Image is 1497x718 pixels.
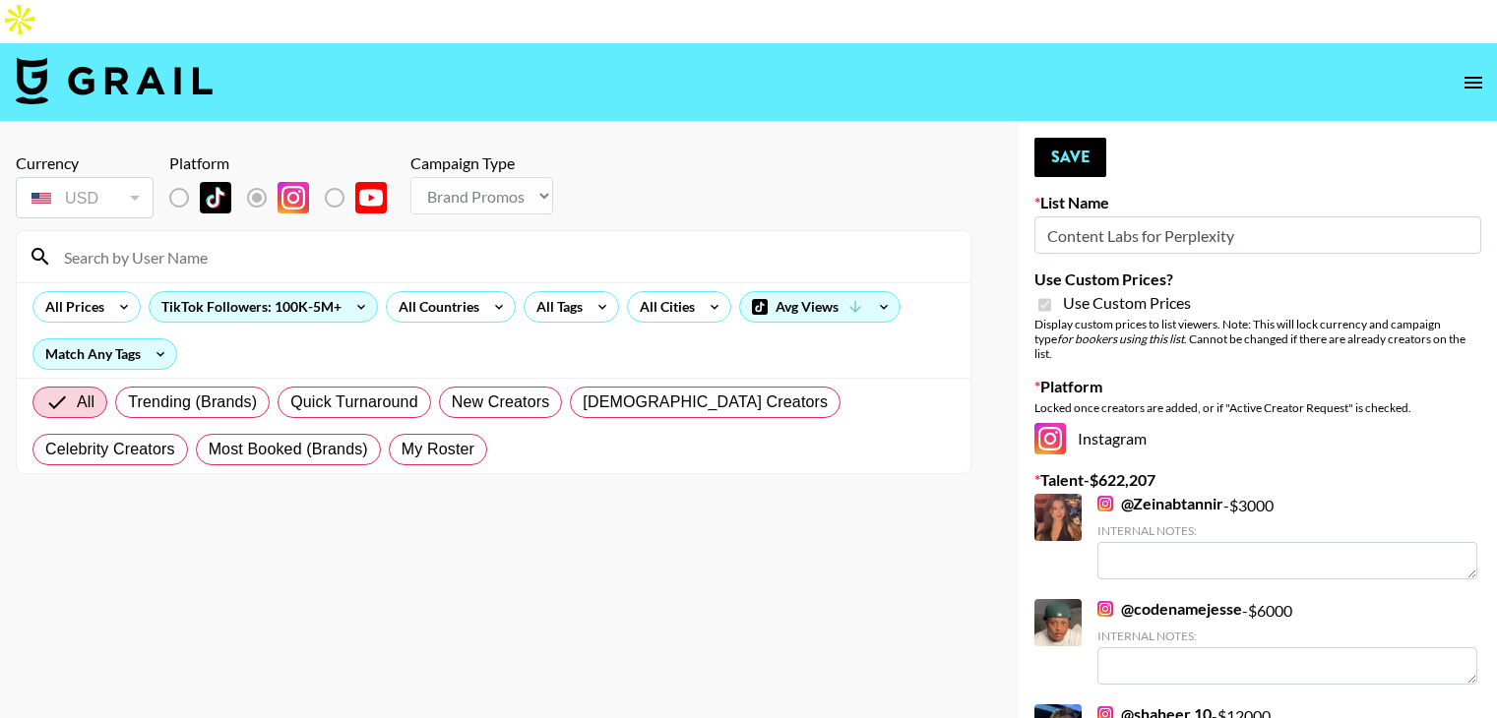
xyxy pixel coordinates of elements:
button: Save [1034,138,1106,177]
button: open drawer [1454,63,1493,102]
div: All Countries [387,292,483,322]
img: Grail Talent [16,57,213,104]
img: YouTube [355,182,387,213]
span: All [77,390,94,414]
span: Use Custom Prices [1063,293,1191,313]
div: Internal Notes: [1097,523,1477,538]
div: Platform [169,153,403,173]
span: My Roster [402,438,474,461]
div: - $ 6000 [1097,599,1477,685]
span: Celebrity Creators [45,438,175,461]
div: Campaign Type [410,153,553,173]
label: Use Custom Prices? [1034,269,1481,289]
span: Trending (Brands) [128,390,257,414]
img: Instagram [1034,423,1066,454]
div: All Cities [628,292,699,322]
label: List Name [1034,193,1481,212]
img: Instagram [1097,496,1113,511]
input: Search by User Name [52,241,959,272]
div: Currency [16,153,154,173]
div: Currency is locked to USD [16,173,154,222]
span: New Creators [452,390,550,414]
div: Instagram [1034,423,1481,454]
a: @codenamejesse [1097,599,1242,619]
div: List locked to Instagram. [169,177,403,218]
div: TikTok Followers: 100K-5M+ [150,292,377,322]
div: - $ 3000 [1097,494,1477,579]
div: Locked once creators are added, or if "Active Creator Request" is checked. [1034,400,1481,415]
img: Instagram [1097,601,1113,617]
span: Quick Turnaround [290,390,418,414]
label: Talent - $ 622,207 [1034,470,1481,490]
em: for bookers using this list [1057,331,1184,346]
div: USD [20,181,150,215]
div: All Prices [33,292,108,322]
div: Avg Views [740,292,900,322]
div: Match Any Tags [33,339,176,369]
div: Internal Notes: [1097,628,1477,643]
img: TikTok [200,182,231,213]
a: @Zeinabtannir [1097,494,1223,513]
label: Platform [1034,377,1481,396]
img: Instagram [278,182,309,213]
div: Display custom prices to list viewers. Note: This will lock currency and campaign type . Cannot b... [1034,317,1481,361]
div: All Tags [525,292,587,322]
span: [DEMOGRAPHIC_DATA] Creators [583,390,828,414]
span: Most Booked (Brands) [209,438,368,461]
